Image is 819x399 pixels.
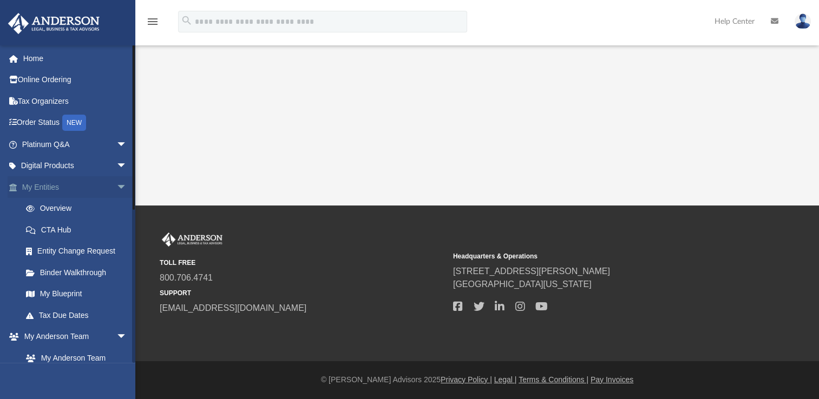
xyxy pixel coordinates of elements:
i: search [181,15,193,26]
a: Terms & Conditions | [519,375,588,384]
i: menu [146,15,159,28]
img: Anderson Advisors Platinum Portal [5,13,103,34]
a: [GEOGRAPHIC_DATA][US_STATE] [453,280,592,289]
a: Order StatusNEW [8,112,143,134]
a: My Anderson Team [15,347,133,369]
a: Legal | [494,375,517,384]
span: arrow_drop_down [116,176,138,198]
small: SUPPORT [160,288,445,298]
a: menu [146,21,159,28]
a: CTA Hub [15,219,143,241]
span: arrow_drop_down [116,326,138,348]
a: Tax Organizers [8,90,143,112]
a: Digital Productsarrow_drop_down [8,155,143,177]
span: arrow_drop_down [116,155,138,177]
a: My Anderson Teamarrow_drop_down [8,326,138,348]
img: Anderson Advisors Platinum Portal [160,232,225,247]
a: My Blueprint [15,283,138,305]
a: [EMAIL_ADDRESS][DOMAIN_NAME] [160,303,306,312]
span: arrow_drop_down [116,134,138,156]
small: TOLL FREE [160,258,445,268]
a: Overview [15,198,143,220]
a: 800.706.4741 [160,273,213,282]
a: Tax Due Dates [15,304,143,326]
img: User Pic [795,14,811,29]
div: NEW [62,115,86,131]
div: © [PERSON_NAME] Advisors 2025 [135,374,819,385]
a: Entity Change Request [15,241,143,262]
a: Privacy Policy | [441,375,492,384]
a: Binder Walkthrough [15,262,143,283]
a: [STREET_ADDRESS][PERSON_NAME] [453,267,610,276]
a: Pay Invoices [591,375,633,384]
a: Online Ordering [8,69,143,91]
small: Headquarters & Operations [453,251,739,261]
a: Home [8,48,143,69]
a: My Entitiesarrow_drop_down [8,176,143,198]
a: Platinum Q&Aarrow_drop_down [8,134,143,155]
